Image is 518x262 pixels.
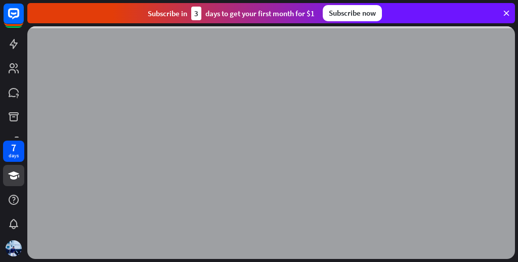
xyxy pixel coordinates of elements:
[323,5,382,21] div: Subscribe now
[3,141,24,162] a: 7 days
[148,7,315,20] div: Subscribe in days to get your first month for $1
[11,143,16,152] div: 7
[9,152,19,159] div: days
[191,7,201,20] div: 3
